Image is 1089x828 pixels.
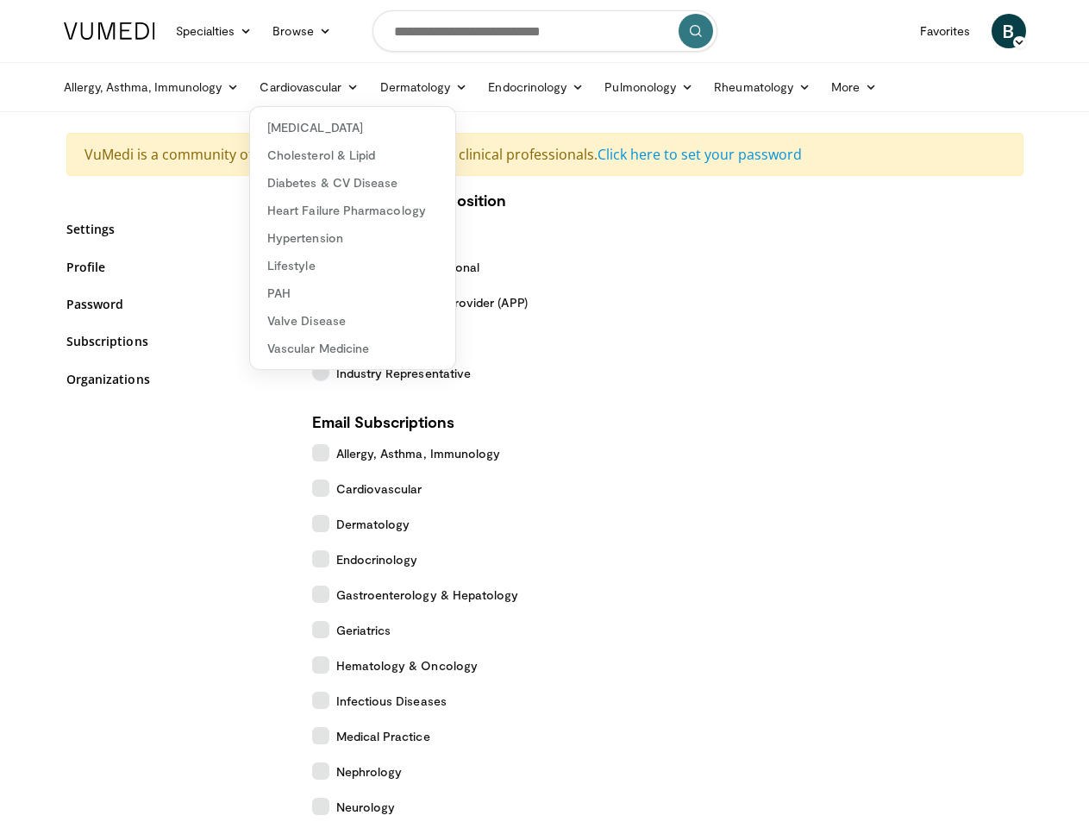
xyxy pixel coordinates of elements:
a: Lifestyle [250,252,455,279]
span: Neurology [336,798,396,816]
a: Password [66,295,286,313]
span: Infectious Diseases [336,692,447,710]
a: Valve Disease [250,307,455,335]
span: Hematology & Oncology [336,656,478,674]
span: Medical Practice [336,727,430,745]
a: Diabetes & CV Disease [250,169,455,197]
a: Hypertension [250,224,455,252]
span: Dermatology [336,515,410,533]
input: Search topics, interventions [372,10,717,52]
a: PAH [250,279,455,307]
a: Click here to set your password [598,145,802,164]
a: Pulmonology [594,70,704,104]
a: Cholesterol & Lipid [250,141,455,169]
a: Vascular Medicine [250,335,455,362]
a: More [821,70,887,104]
a: [MEDICAL_DATA] [250,114,455,141]
span: Allergy, Asthma, Immunology [336,444,501,462]
a: Subscriptions [66,332,286,350]
a: Rheumatology [704,70,821,104]
img: VuMedi Logo [64,22,155,40]
a: Heart Failure Pharmacology [250,197,455,224]
a: Profile [66,258,286,276]
a: Endocrinology [478,70,594,104]
a: Browse [262,14,341,48]
span: Nephrology [336,762,403,781]
span: Endocrinology [336,550,418,568]
span: Industry Representative [336,364,472,382]
a: B [992,14,1026,48]
a: Allergy, Asthma, Immunology [53,70,250,104]
a: Specialties [166,14,263,48]
span: Cardiovascular [336,480,422,498]
a: Cardiovascular [249,70,369,104]
span: Geriatrics [336,621,391,639]
a: Dermatology [370,70,479,104]
span: Gastroenterology & Hepatology [336,586,519,604]
a: Favorites [910,14,981,48]
a: Organizations [66,370,286,388]
a: Settings [66,220,286,238]
div: VuMedi is a community of physicians, dentists, and other clinical professionals. [66,133,1023,176]
strong: Email Subscriptions [312,412,454,431]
